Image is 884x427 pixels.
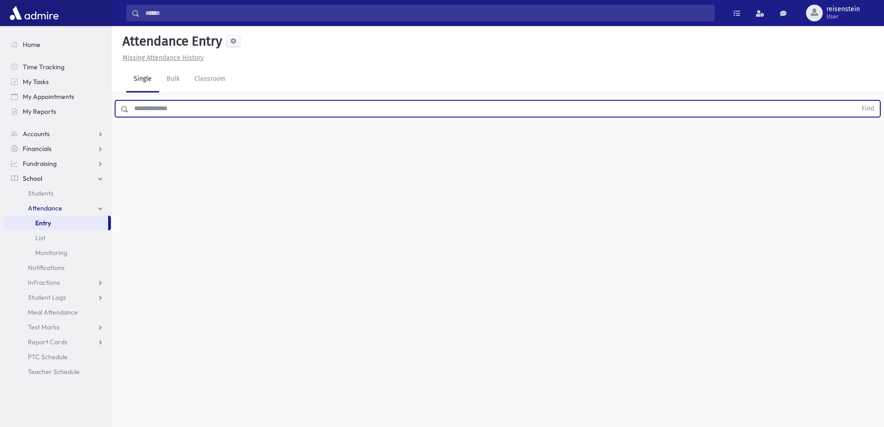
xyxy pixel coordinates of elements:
a: School [4,171,111,186]
span: List [35,234,45,242]
a: Attendance [4,201,111,216]
span: Test Marks [28,323,59,331]
a: Classroom [187,66,233,92]
a: Missing Attendance History [119,54,204,62]
span: My Appointments [23,92,74,101]
span: Attendance [28,204,62,212]
span: My Reports [23,107,56,116]
a: Single [126,66,159,92]
span: Accounts [23,130,50,138]
span: Infractions [28,278,60,287]
span: Fundraising [23,159,57,168]
a: List [4,230,111,245]
a: PTC Schedule [4,349,111,364]
u: Missing Attendance History [123,54,204,62]
a: Infractions [4,275,111,290]
a: Notifications [4,260,111,275]
button: Find [856,101,880,117]
span: Monitoring [35,249,67,257]
a: Home [4,37,111,52]
a: Fundraising [4,156,111,171]
span: School [23,174,42,183]
img: AdmirePro [7,4,61,22]
span: My Tasks [23,78,49,86]
span: Notifications [28,263,65,272]
span: reisenstein [826,6,860,13]
a: Monitoring [4,245,111,260]
span: PTC Schedule [28,353,68,361]
span: Time Tracking [23,63,65,71]
span: Meal Attendance [28,308,78,316]
a: Student Logs [4,290,111,305]
a: Students [4,186,111,201]
span: Home [23,40,40,49]
a: Bulk [159,66,187,92]
span: Entry [35,219,51,227]
h5: Attendance Entry [119,33,222,49]
a: Financials [4,141,111,156]
span: Financials [23,145,52,153]
a: My Tasks [4,74,111,89]
a: Accounts [4,126,111,141]
span: Student Logs [28,293,66,302]
a: My Appointments [4,89,111,104]
a: Entry [4,216,108,230]
a: Test Marks [4,320,111,335]
span: User [826,13,860,20]
span: Teacher Schedule [28,368,80,376]
a: Time Tracking [4,59,111,74]
a: Teacher Schedule [4,364,111,379]
a: My Reports [4,104,111,119]
span: Report Cards [28,338,67,346]
a: Meal Attendance [4,305,111,320]
span: Students [28,189,53,197]
input: Search [140,5,714,21]
a: Report Cards [4,335,111,349]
